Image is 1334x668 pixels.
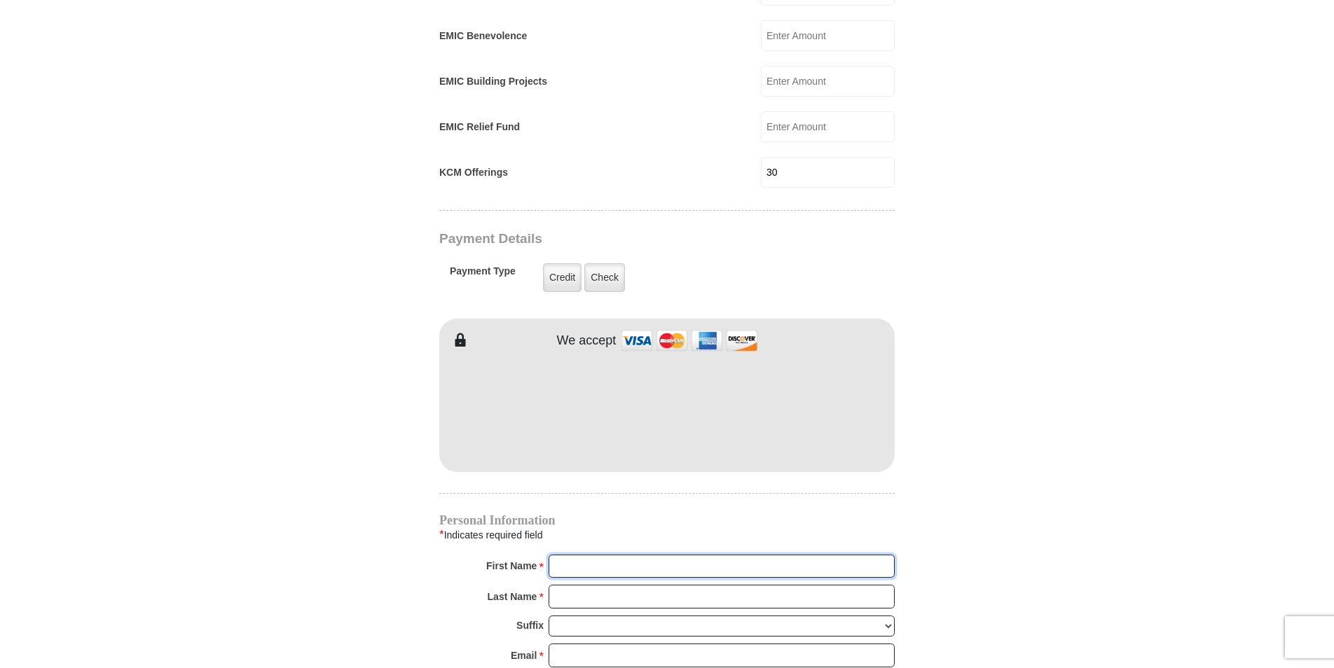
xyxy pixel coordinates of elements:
strong: First Name [486,556,537,576]
input: Enter Amount [761,157,895,188]
strong: Suffix [516,615,544,635]
h4: Personal Information [439,515,895,526]
strong: Last Name [488,587,537,606]
input: Enter Amount [761,20,895,51]
label: Credit [543,263,582,292]
h3: Payment Details [439,231,797,247]
label: KCM Offerings [439,165,508,180]
label: EMIC Benevolence [439,29,527,43]
label: EMIC Building Projects [439,74,547,89]
input: Enter Amount [761,111,895,142]
label: EMIC Relief Fund [439,120,520,134]
h5: Payment Type [450,265,516,284]
img: credit cards accepted [619,326,759,356]
input: Enter Amount [761,66,895,97]
label: Check [584,263,625,292]
div: Indicates required field [439,526,895,544]
strong: Email [511,646,537,665]
h4: We accept [557,333,617,349]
